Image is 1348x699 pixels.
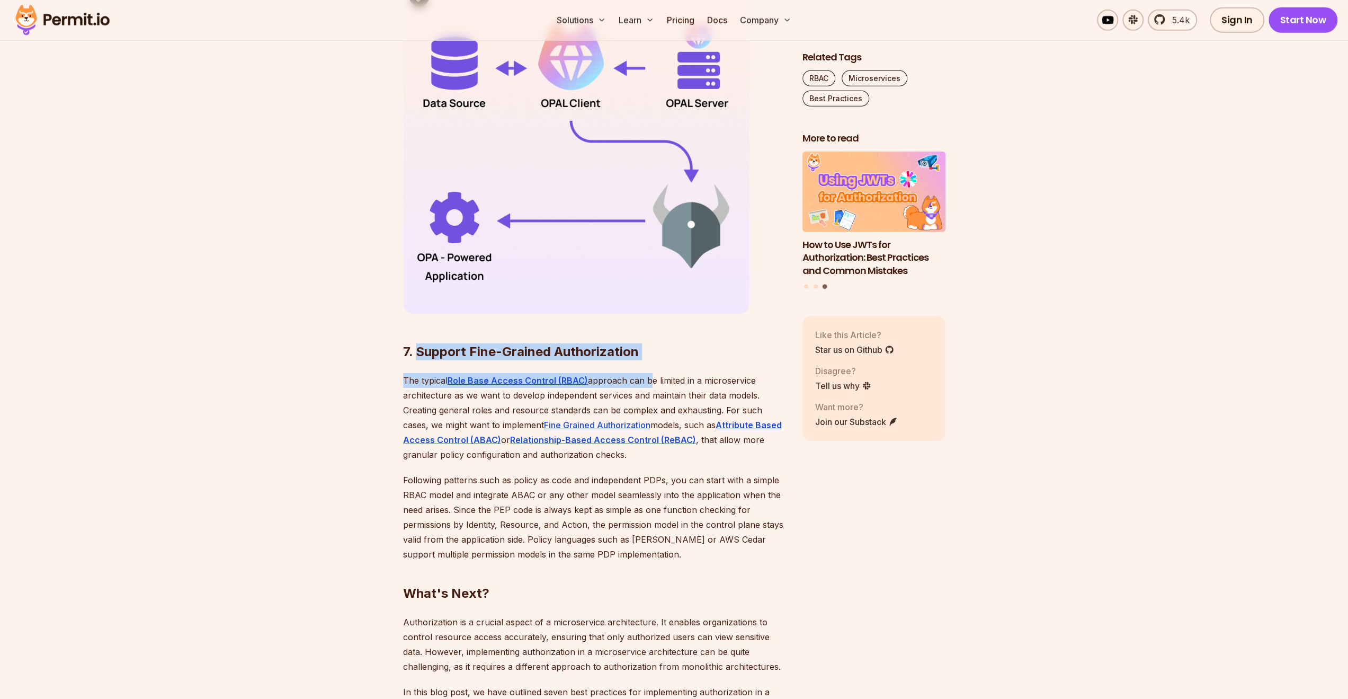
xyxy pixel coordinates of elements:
button: Go to slide 2 [814,284,818,288]
a: Sign In [1210,7,1264,33]
a: Pricing [663,10,699,31]
button: Solutions [552,10,610,31]
p: Like this Article? [815,328,894,341]
a: Fine Grained Authorization [544,420,650,430]
h3: How to Use JWTs for Authorization: Best Practices and Common Mistakes [802,238,945,277]
h2: 7. Support Fine-Grained Authorization [403,301,785,360]
p: Want more? [815,400,898,413]
a: Start Now [1269,7,1338,33]
h2: More to read [802,132,945,145]
p: The typical approach can be limited in a microservice architecture as we want to develop independ... [403,373,785,462]
button: Go to slide 3 [823,284,827,289]
span: 5.4k [1166,14,1190,26]
button: Company [736,10,796,31]
p: Disagree? [815,364,871,377]
h2: Related Tags [802,51,945,64]
img: How to Use JWTs for Authorization: Best Practices and Common Mistakes [802,152,945,232]
p: Following patterns such as policy as code and independent PDPs, you can start with a simple RBAC ... [403,473,785,562]
a: Star us on Github [815,343,894,356]
a: 5.4k [1148,10,1197,31]
a: Docs [703,10,731,31]
a: Microservices [842,70,907,86]
p: Authorization is a crucial aspect of a microservice architecture. It enables organizations to con... [403,615,785,674]
a: Join our Substack [815,415,898,428]
div: Posts [802,152,945,290]
a: Best Practices [802,91,869,107]
img: Permit logo [11,2,114,38]
a: Relationship-Based Access Control (ReBAC) [510,435,696,445]
button: Learn [614,10,658,31]
a: Tell us why [815,379,871,392]
a: Role Base Access Control (RBAC) [448,375,588,386]
a: RBAC [802,70,835,86]
a: How to Use JWTs for Authorization: Best Practices and Common MistakesHow to Use JWTs for Authoriz... [802,152,945,278]
li: 3 of 3 [802,152,945,278]
button: Go to slide 1 [804,284,808,288]
h2: What's Next? [403,543,785,602]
